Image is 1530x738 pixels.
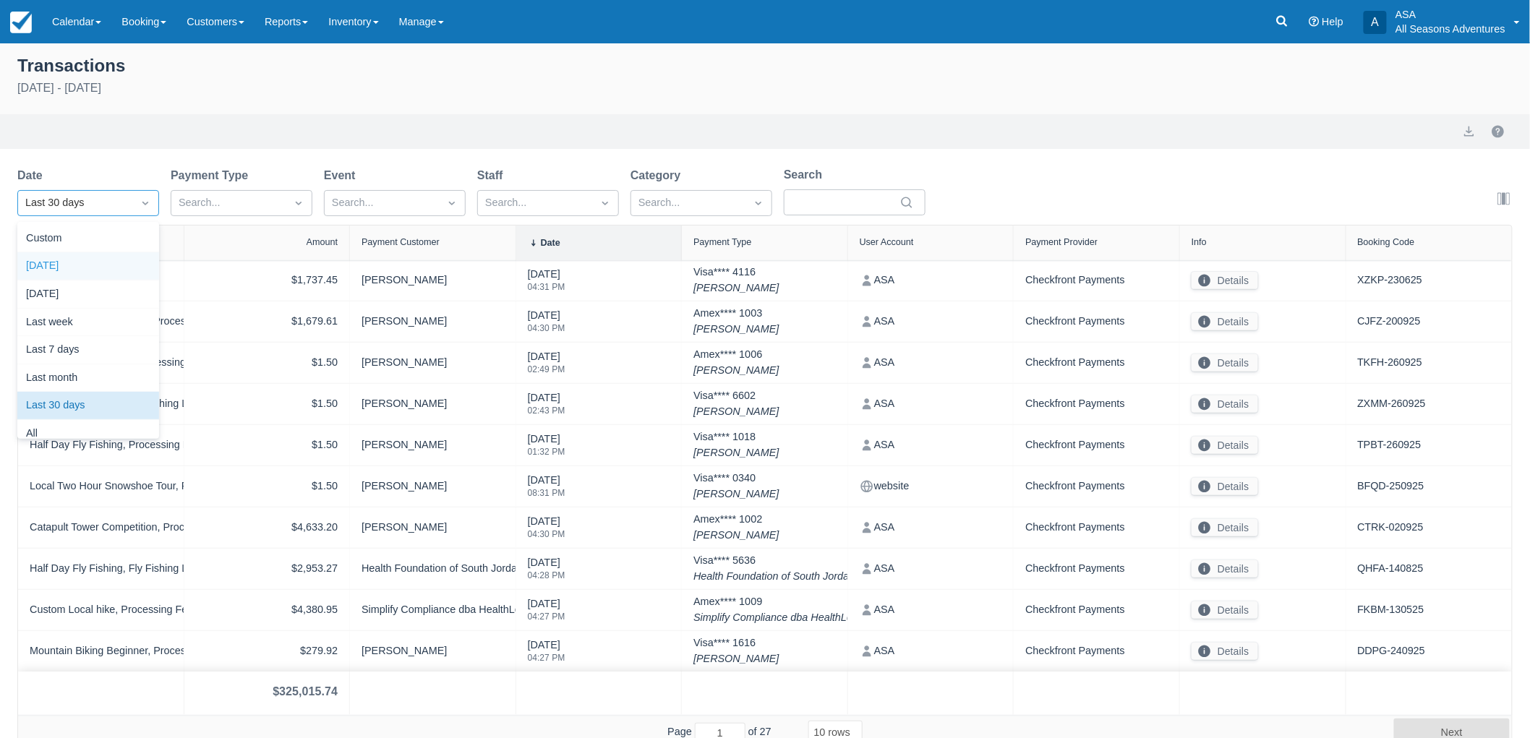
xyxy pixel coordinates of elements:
div: [DATE] [528,308,565,341]
span: Dropdown icon [751,196,766,210]
div: $1.50 [196,478,338,495]
div: 04:30 PM [528,530,565,539]
em: [PERSON_NAME] [693,404,779,420]
div: All [17,420,159,448]
em: [PERSON_NAME] [693,280,779,296]
label: Staff [477,167,509,184]
div: website [860,478,1002,495]
div: [PERSON_NAME] [362,395,504,413]
button: Details [1192,643,1258,660]
button: Details [1192,272,1258,289]
div: [DATE] - [DATE] [17,80,1513,97]
span: Dropdown icon [598,196,612,210]
div: 02:49 PM [528,365,565,374]
a: CJFZ-200925 [1358,314,1421,330]
div: $1,679.61 [196,313,338,330]
div: 08:31 PM [528,489,565,497]
div: Checkfront Payments [1025,354,1168,372]
div: [DATE] [528,390,565,424]
span: Dropdown icon [445,196,459,210]
div: ASA [860,643,1002,660]
div: ASA [860,519,1002,536]
div: Last 30 days [17,392,159,420]
span: Help [1322,16,1343,27]
div: ASA [860,395,1002,413]
a: TPBT-260925 [1358,437,1422,453]
button: Details [1192,313,1258,330]
div: Booking Code [1358,237,1415,247]
div: [PERSON_NAME] [362,519,504,536]
div: [DATE] [528,267,565,300]
div: [DATE] [528,555,565,588]
div: Amount [307,237,338,247]
div: $4,633.20 [196,519,338,536]
i: Help [1309,17,1319,27]
div: [PERSON_NAME] [362,478,504,495]
img: checkfront-main-nav-mini-logo.png [10,12,32,33]
div: [DATE] [528,596,565,630]
div: Last 30 days [25,195,125,211]
div: Catapult Tower Competition, Processing Fee, GPS Adventure Race, Gratuity (tax) [30,519,172,536]
a: DDPG-240925 [1358,643,1426,659]
div: Last month [17,364,159,392]
div: [DATE] [528,473,565,506]
div: 04:28 PM [528,571,565,580]
div: Checkfront Payments [1025,519,1168,536]
div: Half Day Fly Fishing, Processing Fee [30,437,172,454]
div: ASA [860,354,1002,372]
div: A [1364,11,1387,34]
span: 27 [760,726,772,738]
div: $2,953.27 [196,560,338,578]
a: XZKP-230625 [1358,273,1423,288]
div: Info [1192,237,1207,247]
div: $279.92 [196,643,338,660]
a: TKFH-260925 [1358,355,1423,371]
em: [PERSON_NAME] [693,363,779,379]
div: [DATE] [528,349,565,382]
div: Last 7 days [17,336,159,364]
a: QHFA-140825 [1358,561,1424,577]
div: GPS Adventure Race, Processing Fee, Gratuity (tax) [30,354,172,372]
div: Half Day Fly Fishing, Fly Fishing License, Processing Fee, Gratuity (tax), Lunch [30,560,172,578]
div: Checkfront Payments [1025,478,1168,495]
div: Custom [17,225,159,253]
div: ASA [860,437,1002,454]
div: [DATE] [528,432,565,465]
em: Simplify Compliance dba HealthLeaders- [PERSON_NAME] [693,610,970,626]
button: export [1461,123,1478,140]
p: All Seasons Adventures [1396,22,1505,36]
div: Checkfront Payments [1025,272,1168,289]
div: [DATE] [17,252,159,280]
a: FKBM-130525 [1358,602,1424,618]
div: [PERSON_NAME] [362,313,504,330]
label: Date [17,167,48,184]
div: ASA [860,272,1002,289]
label: Search [784,166,828,184]
button: Details [1192,437,1258,454]
em: [PERSON_NAME] [693,528,779,544]
div: User Account [860,237,914,247]
div: ASA [860,313,1002,330]
button: Details [1192,560,1258,578]
div: $1.50 [196,354,338,372]
button: Details [1192,478,1258,495]
div: Checkfront Payments [1025,313,1168,330]
div: Custom Local hike, Processing Fee, Gratuity (tax) [30,601,172,619]
div: Checkfront Payments [1025,395,1168,413]
div: Simplify Compliance dba HealthLeaders- [PERSON_NAME] [362,601,504,619]
div: $1.50 [196,395,338,413]
div: [PERSON_NAME] [362,354,504,372]
div: Mountain Biking Beginner, Processing Fee, Gratuity (no tax) [30,313,172,330]
p: ASA [1396,7,1505,22]
div: 04:31 PM [528,283,565,291]
div: Payment Provider [1025,237,1098,247]
label: Payment Type [171,167,254,184]
em: [PERSON_NAME] [693,486,779,502]
a: CTRK-020925 [1358,520,1424,536]
button: Details [1192,354,1258,372]
div: [DATE] [528,638,565,671]
div: Mountain Biking Beginner, Processing Fee [30,643,172,660]
em: [PERSON_NAME] [693,322,779,338]
div: $325,015.74 [273,683,338,700]
div: Transactions [17,52,1513,77]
